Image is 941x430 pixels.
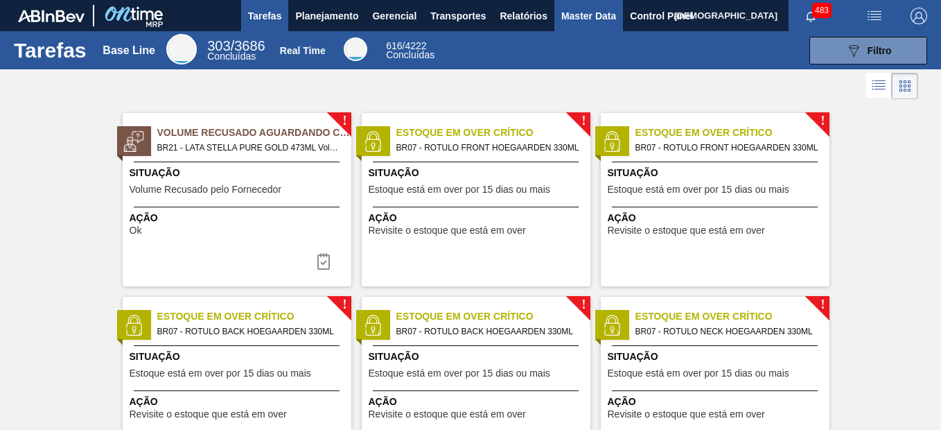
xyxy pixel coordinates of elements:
span: / 3686 [207,38,265,53]
span: BR21 - LATA STELLA PURE GOLD 473ML Volume - 617323 [157,140,340,155]
span: Situação [369,166,587,180]
span: Volume Recusado Aguardando Ciência [157,126,351,140]
img: status [123,315,144,336]
span: Planejamento [295,8,358,24]
span: Revisite o estoque que está em over [608,409,765,420]
span: Ação [369,395,587,409]
img: TNhmsLtSVTkK8tSr43FrP2fwEKptu5GPRR3wAAAABJRU5ErkJggg== [18,10,85,22]
span: Ação [130,395,348,409]
span: Tarefas [248,8,282,24]
button: Filtro [809,37,927,64]
span: Situação [130,350,348,364]
button: Notificações [789,6,833,26]
span: Estoque em Over Crítico [635,126,829,140]
span: Ação [130,211,348,225]
span: Estoque está em over por 15 dias ou mais [608,368,789,379]
span: Estoque está em over por 15 dias ou mais [130,368,311,379]
span: Concluídas [386,49,434,60]
span: / 4222 [386,40,426,51]
span: Gerencial [372,8,416,24]
h1: Tarefas [14,42,87,58]
span: BR07 - ROTULO FRONT HOEGAARDEN 330ML [396,140,579,155]
span: ! [342,300,346,310]
span: Estoque em Over Crítico [635,309,829,324]
span: Transportes [430,8,486,24]
span: ! [581,116,586,126]
div: Base Line [207,40,265,61]
span: Estoque em Over Crítico [396,126,590,140]
span: Situação [608,166,826,180]
img: status [601,315,622,336]
span: Ok [130,225,142,236]
span: 303 [207,38,230,53]
span: BR07 - ROTULO FRONT HOEGAARDEN 330ML [635,140,818,155]
img: userActions [866,8,883,24]
img: icon-task-complete [315,253,332,270]
img: status [123,131,144,152]
span: Master Data [561,8,616,24]
img: status [601,131,622,152]
span: Concluídas [207,51,256,62]
span: ! [342,116,346,126]
span: ! [820,300,825,310]
div: Real Time [386,42,434,60]
div: Visão em Lista [866,73,892,99]
span: Ação [608,395,826,409]
div: Completar tarefa: 29826852 [307,248,340,275]
span: Revisite o estoque que está em over [130,409,287,420]
span: Estoque em Over Crítico [396,309,590,324]
span: 616 [386,40,402,51]
span: Ação [369,211,587,225]
span: Ação [608,211,826,225]
img: status [362,315,383,336]
img: Logout [911,8,927,24]
span: Situação [130,166,348,180]
span: Volume Recusado pelo Fornecedor [130,184,281,195]
div: Visão em Cards [892,73,918,99]
span: Filtro [868,45,892,56]
img: status [362,131,383,152]
span: Estoque está em over por 15 dias ou mais [369,184,550,195]
span: Relatórios [500,8,547,24]
div: Real Time [280,45,326,56]
span: ! [820,116,825,126]
span: Situação [608,350,826,364]
span: ! [581,300,586,310]
span: Estoque em Over Crítico [157,309,351,324]
span: Revisite o estoque que está em over [369,225,526,236]
div: Base Line [166,34,197,64]
span: Estoque está em over por 15 dias ou mais [608,184,789,195]
span: Revisite o estoque que está em over [369,409,526,420]
span: Revisite o estoque que está em over [608,225,765,236]
button: icon-task-complete [307,248,340,275]
span: BR07 - ROTULO BACK HOEGAARDEN 330ML [396,324,579,339]
span: Estoque está em over por 15 dias ou mais [369,368,550,379]
span: Control Panel [630,8,693,24]
span: 483 [812,3,832,18]
span: BR07 - ROTULO NECK HOEGAARDEN 330ML [635,324,818,339]
span: Situação [369,350,587,364]
div: Base Line [103,44,155,57]
div: Real Time [344,37,367,61]
span: BR07 - ROTULO BACK HOEGAARDEN 330ML [157,324,340,339]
